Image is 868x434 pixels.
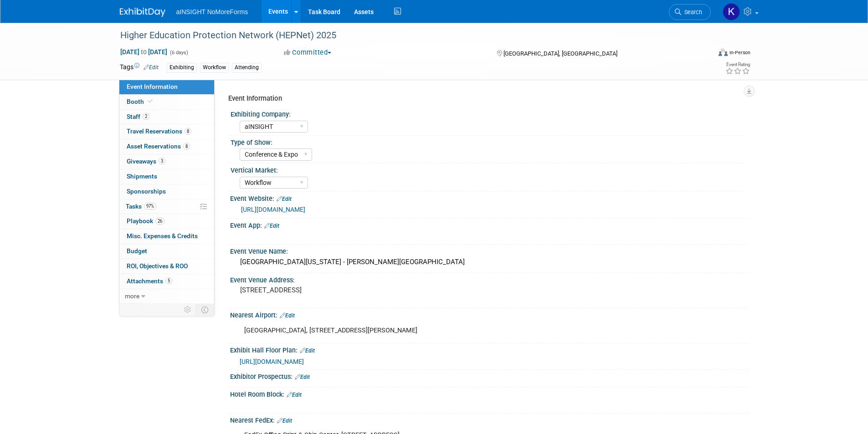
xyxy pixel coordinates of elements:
a: more [119,289,214,304]
a: Search [669,4,711,20]
a: Playbook26 [119,214,214,229]
div: Exhibitor Prospectus: [230,370,749,382]
span: 2 [143,113,149,120]
span: 97% [144,203,156,209]
a: Budget [119,244,214,259]
span: Event Information [127,83,178,90]
span: Budget [127,247,147,255]
span: Staff [127,113,149,120]
a: [URL][DOMAIN_NAME] [241,206,305,213]
div: Nearest FedEx: [230,414,749,425]
a: Giveaways3 [119,154,214,169]
span: 3 [159,158,165,164]
a: Edit [277,418,292,424]
div: Event Venue Address: [230,273,749,285]
span: Search [681,9,702,15]
div: Event Rating [725,62,750,67]
span: [DATE] [DATE] [120,48,168,56]
a: ROI, Objectives & ROO [119,259,214,274]
a: Booth [119,95,214,109]
button: Committed [281,48,335,57]
div: Event Website: [230,192,749,204]
span: aINSIGHT NoMoreForms [176,8,248,15]
td: Toggle Event Tabs [195,304,214,316]
a: Travel Reservations8 [119,124,214,139]
a: Edit [295,374,310,380]
span: to [139,48,148,56]
span: more [125,292,139,300]
pre: [STREET_ADDRESS] [240,286,436,294]
div: Event Format [657,47,751,61]
a: Event Information [119,80,214,94]
span: Shipments [127,173,157,180]
a: Edit [300,347,315,354]
div: Event Venue Name: [230,245,749,256]
div: Attending [232,63,262,72]
a: Shipments [119,169,214,184]
a: Edit [144,64,159,71]
span: Sponsorships [127,188,166,195]
a: Edit [264,223,279,229]
span: Asset Reservations [127,143,190,150]
div: [GEOGRAPHIC_DATA][US_STATE] - [PERSON_NAME][GEOGRAPHIC_DATA] [237,255,742,269]
span: Travel Reservations [127,128,191,135]
a: Edit [287,392,302,398]
a: Staff2 [119,110,214,124]
span: 8 [183,143,190,150]
img: Kate Silvas [723,3,740,20]
span: ROI, Objectives & ROO [127,262,188,270]
a: [URL][DOMAIN_NAME] [240,358,304,365]
i: Booth reservation complete [148,99,153,104]
div: Type of Show: [231,136,745,147]
div: Exhibiting Company: [231,107,745,119]
span: 5 [165,277,172,284]
span: [GEOGRAPHIC_DATA], [GEOGRAPHIC_DATA] [503,50,617,57]
a: Asset Reservations8 [119,139,214,154]
div: Higher Education Protection Network (HEPNet) 2025 [117,27,697,44]
span: 8 [185,128,191,135]
span: Playbook [127,217,164,225]
a: Attachments5 [119,274,214,289]
div: Exhibit Hall Floor Plan: [230,343,749,355]
td: Personalize Event Tab Strip [180,304,196,316]
img: Format-Inperson.png [719,49,728,56]
span: Attachments [127,277,172,285]
span: Tasks [126,203,156,210]
div: Hotel Room Block: [230,388,749,399]
div: Event Information [228,94,742,103]
span: Misc. Expenses & Credits [127,232,198,240]
span: (6 days) [169,50,188,56]
span: Booth [127,98,154,105]
a: Tasks97% [119,199,214,214]
a: Misc. Expenses & Credits [119,229,214,244]
a: Edit [277,196,292,202]
div: In-Person [729,49,750,56]
img: ExhibitDay [120,8,165,17]
span: Giveaways [127,158,165,165]
div: Exhibiting [167,63,197,72]
div: Event App: [230,219,749,230]
a: Sponsorships [119,184,214,199]
td: Tags [120,62,159,73]
div: Workflow [200,63,229,72]
div: Nearest Airport: [230,308,749,320]
span: 26 [155,218,164,225]
div: [GEOGRAPHIC_DATA], [STREET_ADDRESS][PERSON_NAME] [238,322,648,340]
a: Edit [280,312,295,319]
div: Vertical Market: [231,163,745,175]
